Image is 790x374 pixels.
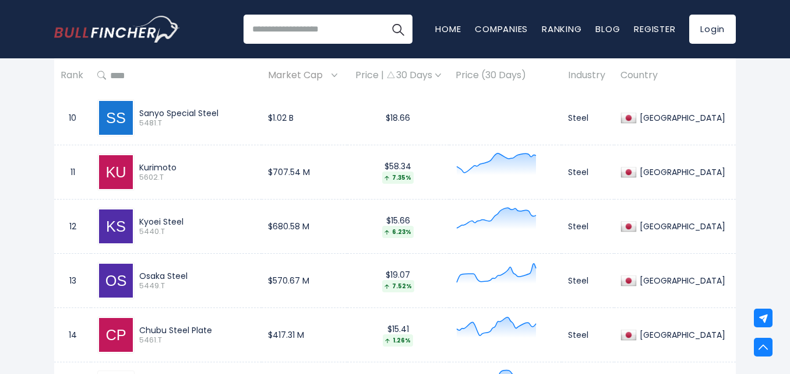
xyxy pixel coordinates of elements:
th: Country [614,58,736,93]
div: 7.52% [382,280,414,292]
div: $19.07 [354,270,443,292]
div: [GEOGRAPHIC_DATA] [637,330,725,340]
td: Steel [562,145,613,200]
th: Price (30 Days) [449,58,562,93]
td: 14 [54,308,91,362]
a: Home [435,23,461,35]
div: 6.23% [382,226,414,238]
div: $58.34 [354,161,443,184]
span: 5449.T [139,281,255,291]
div: Kurimoto [139,162,255,173]
div: Sanyo Special Steel [139,108,255,118]
td: Steel [562,308,613,362]
td: $570.67 M [262,254,347,308]
a: Go to homepage [54,16,179,43]
span: 5481.T [139,118,255,128]
div: $18.66 [354,113,443,123]
td: 13 [54,254,91,308]
a: Ranking [542,23,581,35]
div: 7.35% [382,172,414,184]
span: 5440.T [139,227,255,237]
div: Chubu Steel Plate [139,325,255,335]
div: Osaka Steel [139,271,255,281]
div: Price | 30 Days [354,69,443,82]
td: Steel [562,91,613,145]
td: Steel [562,254,613,308]
a: Register [634,23,675,35]
div: [GEOGRAPHIC_DATA] [637,221,725,232]
td: 12 [54,200,91,254]
a: Companies [475,23,528,35]
div: $15.41 [354,324,443,347]
button: Search [383,15,412,44]
td: $1.02 B [262,91,347,145]
th: Industry [562,58,613,93]
div: [GEOGRAPHIC_DATA] [637,167,725,177]
a: Blog [595,23,620,35]
div: 1.26% [383,334,413,347]
td: 10 [54,91,91,145]
span: 5602.T [139,173,255,183]
td: Steel [562,200,613,254]
td: 11 [54,145,91,200]
td: $417.31 M [262,308,347,362]
td: $680.58 M [262,200,347,254]
div: Kyoei Steel [139,216,255,227]
div: [GEOGRAPHIC_DATA] [637,275,725,286]
th: Rank [54,58,91,93]
span: Market Cap [268,67,329,85]
img: Bullfincher logo [54,16,180,43]
div: $15.66 [354,215,443,238]
div: [GEOGRAPHIC_DATA] [637,113,725,123]
span: 5461.T [139,335,255,345]
a: Login [689,15,736,44]
td: $707.54 M [262,145,347,200]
